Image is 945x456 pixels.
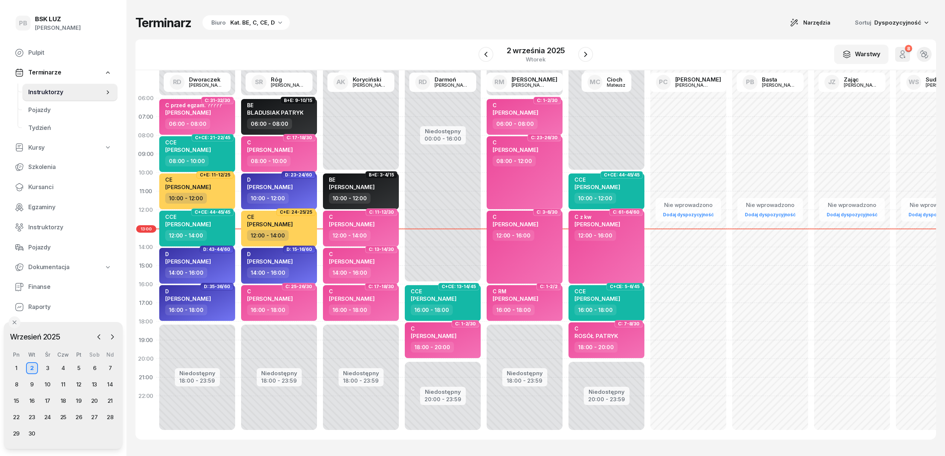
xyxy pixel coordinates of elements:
[493,118,538,129] div: 06:00 - 08:00
[369,249,394,250] span: C: 13-14/30
[10,379,22,390] div: 8
[531,137,558,138] span: C: 23-26/30
[607,83,625,87] div: Mateusz
[57,379,69,390] div: 11
[512,77,557,82] div: [PERSON_NAME]
[493,304,535,315] div: 16:00 - 18:00
[425,128,461,134] div: Niedostępny
[329,304,371,315] div: 16:00 - 18:00
[19,20,27,26] span: PB
[211,18,226,27] div: Biuro
[35,16,81,22] div: BSK LUZ
[135,182,156,201] div: 11:00
[329,230,371,241] div: 12:00 - 14:00
[828,79,836,85] span: JZ
[247,193,289,204] div: 10:00 - 12:00
[200,174,230,176] span: C+E: 11-12/25
[507,57,565,62] div: wtorek
[874,19,921,26] span: Dyspozycyjność
[819,73,885,92] a: JZZając[PERSON_NAME]
[271,77,307,82] div: Róg
[284,100,312,101] span: B+E: 9-10/15
[28,203,112,212] span: Egzaminy
[588,389,625,395] div: Niedostępny
[165,156,209,166] div: 08:00 - 10:00
[22,101,118,119] a: Pojazdy
[329,184,375,191] span: [PERSON_NAME]
[42,411,54,423] div: 24
[28,282,112,292] span: Finanse
[286,137,312,138] span: C: 17-18/30
[73,395,85,407] div: 19
[659,79,668,85] span: PC
[286,249,312,250] span: D: 15-16/60
[179,370,215,376] div: Niedostępny
[660,210,717,219] a: Dodaj dyspozycyjność
[247,139,293,146] div: C
[135,126,156,145] div: 08:00
[165,193,207,204] div: 10:00 - 12:00
[165,251,211,257] div: D
[425,395,461,402] div: 20:00 - 23:59
[55,351,71,358] div: Czw
[411,325,457,332] div: C
[165,118,210,129] div: 06:00 - 08:00
[42,395,54,407] div: 17
[9,239,118,256] a: Pojazdy
[57,362,69,374] div: 4
[135,163,156,182] div: 10:00
[411,288,457,294] div: CCE
[104,411,116,423] div: 28
[195,211,230,213] span: C+CE: 44-45/45
[409,73,476,92] a: RDDarmoń[PERSON_NAME]
[9,178,118,196] a: Kursanci
[247,295,293,302] span: [PERSON_NAME]
[28,262,70,272] span: Dokumentacja
[28,143,45,153] span: Kursy
[89,379,100,390] div: 13
[329,288,375,294] div: C
[247,304,289,315] div: 16:00 - 18:00
[336,79,346,85] span: AK
[425,127,461,143] button: Niedostępny00:00 - 16:00
[135,350,156,368] div: 20:00
[493,214,538,220] div: C
[255,79,263,85] span: SR
[26,428,38,440] div: 30
[327,73,394,92] a: AKKoryciński[PERSON_NAME]
[329,267,371,278] div: 14:00 - 16:00
[57,395,69,407] div: 18
[104,395,116,407] div: 21
[737,73,804,92] a: PBBasta[PERSON_NAME]
[87,351,102,358] div: Sob
[493,156,536,166] div: 08:00 - 12:00
[660,200,717,210] div: Nie wprowadzono
[9,219,118,236] a: Instruktorzy
[9,44,118,62] a: Pulpit
[329,214,375,220] div: C
[574,342,618,353] div: 18:00 - 20:00
[135,238,156,256] div: 14:00
[574,288,620,294] div: CCE
[247,184,293,191] span: [PERSON_NAME]
[28,123,112,133] span: Tydzień
[455,323,476,325] span: C: 1-2/30
[247,251,293,257] div: D
[574,176,620,183] div: CCE
[494,79,504,85] span: RM
[9,198,118,216] a: Egzaminy
[10,395,22,407] div: 15
[762,83,798,87] div: [PERSON_NAME]
[493,230,534,241] div: 12:00 - 16:00
[507,370,543,376] div: Niedostępny
[604,174,640,176] span: C+CE: 44-45/45
[824,199,880,221] button: Nie wprowadzonoDodaj dyspozycyjność
[26,362,38,374] div: 2
[411,295,457,302] span: [PERSON_NAME]
[28,68,61,77] span: Terminarze
[165,214,211,220] div: CCE
[261,376,297,384] div: 18:00 - 23:59
[353,77,388,82] div: Koryciński
[102,351,118,358] div: Nd
[247,176,293,183] div: D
